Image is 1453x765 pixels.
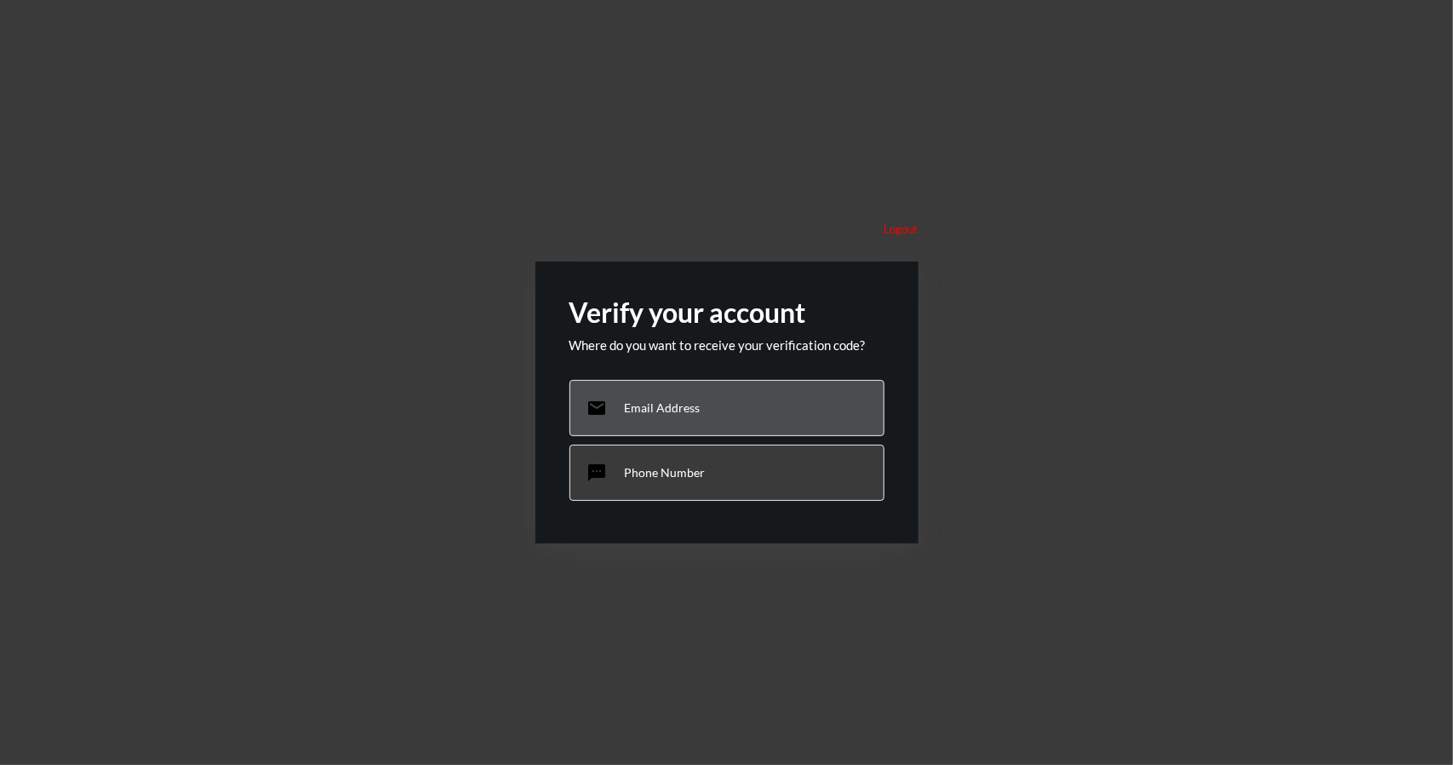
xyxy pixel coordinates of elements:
p: Phone Number [625,465,706,480]
mat-icon: email [587,398,608,418]
p: Email Address [625,400,701,415]
p: Logout [884,222,918,236]
h2: Verify your account [569,296,884,329]
mat-icon: sms [587,463,608,483]
p: Where do you want to receive your verification code? [569,337,884,353]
